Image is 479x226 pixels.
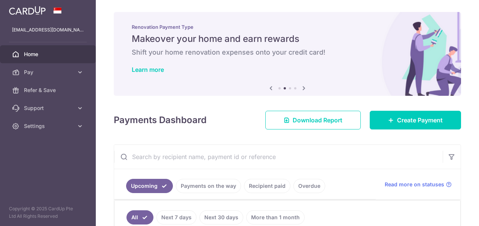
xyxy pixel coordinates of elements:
a: Learn more [132,66,164,73]
p: Renovation Payment Type [132,24,443,30]
a: Download Report [265,111,361,129]
a: More than 1 month [246,210,305,225]
span: Support [24,104,73,112]
iframe: Opens a widget where you can find more information [431,204,472,222]
a: Next 30 days [199,210,243,225]
span: Read more on statuses [385,181,444,188]
a: Recipient paid [244,179,290,193]
span: Create Payment [397,116,443,125]
img: CardUp [9,6,46,15]
span: Refer & Save [24,86,73,94]
h5: Makeover your home and earn rewards [132,33,443,45]
a: Next 7 days [156,210,196,225]
img: Renovation banner [114,12,461,96]
a: Upcoming [126,179,173,193]
span: Pay [24,68,73,76]
a: Read more on statuses [385,181,452,188]
input: Search by recipient name, payment id or reference [114,145,443,169]
a: Overdue [293,179,325,193]
a: Payments on the way [176,179,241,193]
span: Home [24,51,73,58]
p: [EMAIL_ADDRESS][DOMAIN_NAME] [12,26,84,34]
a: Create Payment [370,111,461,129]
a: All [126,210,153,225]
span: Settings [24,122,73,130]
span: Download Report [293,116,342,125]
h4: Payments Dashboard [114,113,207,127]
h6: Shift your home renovation expenses onto your credit card! [132,48,443,57]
